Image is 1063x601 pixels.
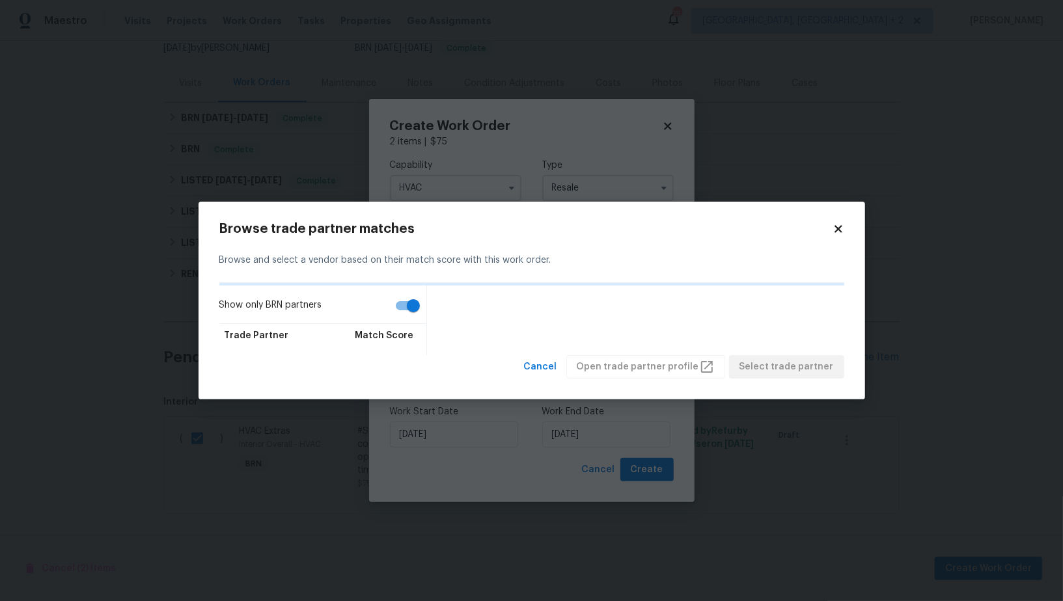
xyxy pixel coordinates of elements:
div: Browse and select a vendor based on their match score with this work order. [219,238,844,283]
span: Trade Partner [225,329,289,342]
span: Cancel [524,359,557,375]
button: Cancel [519,355,562,379]
h2: Browse trade partner matches [219,222,833,235]
span: Match Score [355,329,413,342]
span: Show only BRN partners [219,299,322,312]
